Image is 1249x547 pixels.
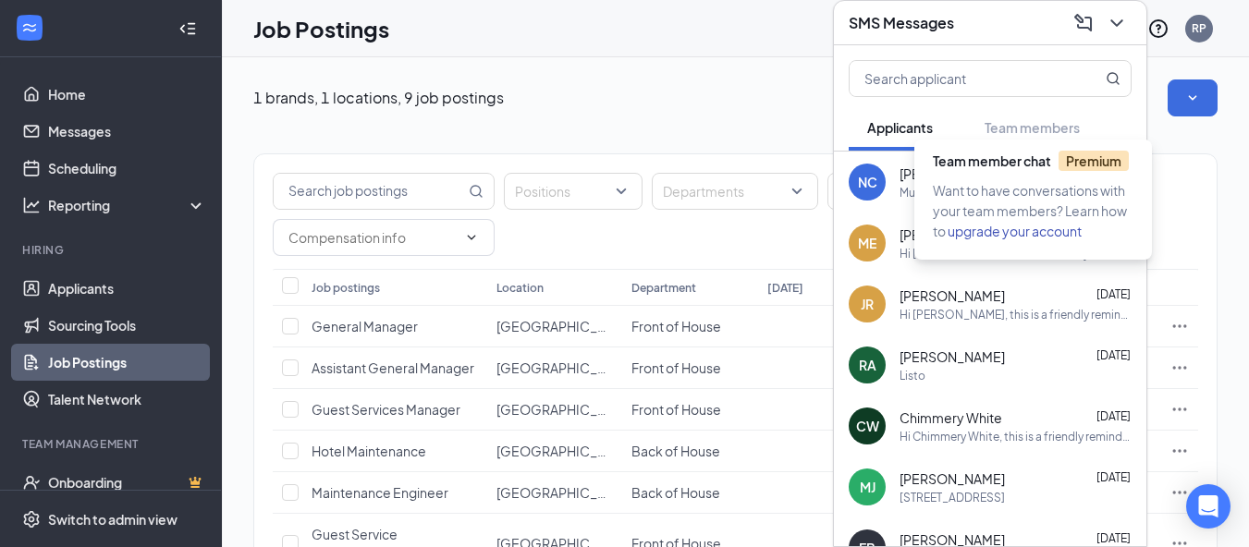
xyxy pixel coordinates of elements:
[48,113,206,150] a: Messages
[631,280,696,296] div: Department
[1170,317,1189,335] svg: Ellipses
[850,61,1069,96] input: Search applicant
[274,174,465,209] input: Search job postings
[622,431,757,472] td: Back of House
[1186,484,1231,529] div: Open Intercom Messenger
[1096,287,1131,301] span: [DATE]
[312,359,474,376] span: Assistant General Manager
[631,359,721,376] span: Front of House
[859,356,876,374] div: RA
[469,184,484,199] svg: MagnifyingGlass
[900,429,1132,444] div: Hi Chimmery White, this is a friendly reminder. To move forward with your application for Houseke...
[900,286,1005,305] span: [PERSON_NAME]
[48,307,206,344] a: Sourcing Tools
[178,19,197,38] svg: Collapse
[985,119,1080,136] span: Team members
[496,443,768,459] span: [GEOGRAPHIC_DATA] [GEOGRAPHIC_DATA]
[496,401,768,418] span: [GEOGRAPHIC_DATA] [GEOGRAPHIC_DATA]
[900,185,1132,201] div: Muchas gracias espero sea lo mas Pronto posible
[1170,483,1189,502] svg: Ellipses
[631,401,721,418] span: Front of House
[22,510,41,529] svg: Settings
[487,472,622,514] td: Summit Inn Houston Medical Center
[48,381,206,418] a: Talent Network
[933,182,1127,239] span: Want to have conversations with your team members? Learn how to
[1183,89,1202,107] svg: SmallChevronDown
[1170,359,1189,377] svg: Ellipses
[900,307,1132,322] div: Hi [PERSON_NAME], this is a friendly reminder. To move forward with your application for Housekee...
[631,443,720,459] span: Back of House
[312,484,448,501] span: Maintenance Engineer
[1096,470,1131,484] span: [DATE]
[1192,20,1206,36] div: RP
[1106,12,1128,34] svg: ChevronDown
[312,318,418,334] span: General Manager
[900,347,1005,366] span: [PERSON_NAME]
[48,150,206,187] a: Scheduling
[849,13,954,33] h3: SMS Messages
[631,318,721,334] span: Front of House
[1096,531,1131,545] span: [DATE]
[288,227,457,248] input: Compensation info
[900,490,1005,505] div: [STREET_ADDRESS]
[22,436,202,452] div: Team Management
[22,242,202,258] div: Hiring
[858,234,876,252] div: ME
[312,280,380,296] div: Job postings
[858,173,877,191] div: NC
[487,306,622,347] td: Summit Inn Houston Medical Center
[312,401,460,418] span: Guest Services Manager
[622,306,757,347] td: Front of House
[900,164,1005,183] span: [PERSON_NAME]
[487,431,622,472] td: Summit Inn Houston Medical Center
[933,152,1129,169] span: Team member chat
[622,389,757,431] td: Front of House
[48,464,206,501] a: OnboardingCrown
[856,417,879,435] div: CW
[1168,79,1218,116] button: SmallChevronDown
[1069,8,1098,38] button: ComposeMessage
[496,359,768,376] span: [GEOGRAPHIC_DATA] [GEOGRAPHIC_DATA]
[1106,71,1120,86] svg: MagnifyingGlass
[253,13,389,44] h1: Job Postings
[1102,8,1132,38] button: ChevronDown
[496,280,544,296] div: Location
[622,347,757,389] td: Front of House
[1096,348,1131,362] span: [DATE]
[464,230,479,245] svg: ChevronDown
[48,344,206,381] a: Job Postings
[867,119,933,136] span: Applicants
[312,443,426,459] span: Hotel Maintenance
[1059,151,1129,171] span: Premium
[1170,400,1189,419] svg: Ellipses
[22,196,41,214] svg: Analysis
[900,225,1005,244] span: [PERSON_NAME]
[496,484,768,501] span: [GEOGRAPHIC_DATA] [GEOGRAPHIC_DATA]
[900,408,1002,427] span: Chimmery White
[758,269,893,306] th: [DATE]
[496,318,768,334] span: [GEOGRAPHIC_DATA] [GEOGRAPHIC_DATA]
[48,510,178,529] div: Switch to admin view
[487,389,622,431] td: Summit Inn Houston Medical Center
[1147,18,1169,40] svg: QuestionInfo
[860,478,876,496] div: MJ
[48,196,207,214] div: Reporting
[20,18,39,37] svg: WorkstreamLogo
[48,76,206,113] a: Home
[900,469,1005,488] span: [PERSON_NAME]
[1096,409,1131,423] span: [DATE]
[253,88,504,108] p: 1 brands, 1 locations, 9 job postings
[861,295,874,313] div: JR
[1170,442,1189,460] svg: Ellipses
[1072,12,1095,34] svg: ComposeMessage
[948,221,1082,241] button: upgrade your account
[487,347,622,389] td: Summit Inn Houston Medical Center
[631,484,720,501] span: Back of House
[622,472,757,514] td: Back of House
[900,246,1132,261] div: Hi [PERSON_NAME], this is a friendly reminder. To move forward with your application for Housekee...
[48,270,206,307] a: Applicants
[900,368,925,383] div: Listo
